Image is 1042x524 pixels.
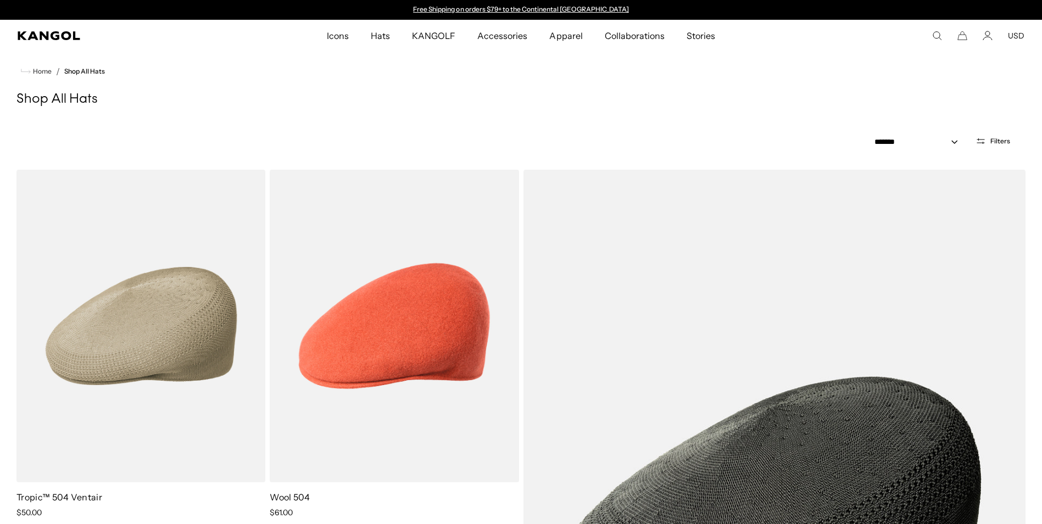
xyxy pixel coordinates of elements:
[408,5,634,14] div: Announcement
[371,20,390,52] span: Hats
[408,5,634,14] div: 1 of 2
[327,20,349,52] span: Icons
[413,5,629,13] a: Free Shipping on orders $79+ to the Continental [GEOGRAPHIC_DATA]
[549,20,582,52] span: Apparel
[687,20,715,52] span: Stories
[990,137,1010,145] span: Filters
[360,20,401,52] a: Hats
[466,20,538,52] a: Accessories
[64,68,105,75] a: Shop All Hats
[401,20,466,52] a: KANGOLF
[408,5,634,14] slideshow-component: Announcement bar
[594,20,676,52] a: Collaborations
[270,508,293,517] span: $61.00
[31,68,52,75] span: Home
[605,20,665,52] span: Collaborations
[969,136,1017,146] button: Filters
[412,20,455,52] span: KANGOLF
[316,20,360,52] a: Icons
[477,20,527,52] span: Accessories
[270,170,519,482] img: color-coral-flame
[21,66,52,76] a: Home
[676,20,726,52] a: Stories
[983,31,993,41] a: Account
[18,31,216,40] a: Kangol
[16,170,265,482] img: color-beige
[538,20,593,52] a: Apparel
[52,65,60,78] li: /
[270,491,519,503] p: Wool 504
[16,508,42,517] span: $50.00
[957,31,967,41] button: Cart
[16,491,265,503] p: Tropic™ 504 Ventair
[1008,31,1024,41] button: USD
[16,91,1026,108] h1: Shop All Hats
[932,31,942,41] summary: Search here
